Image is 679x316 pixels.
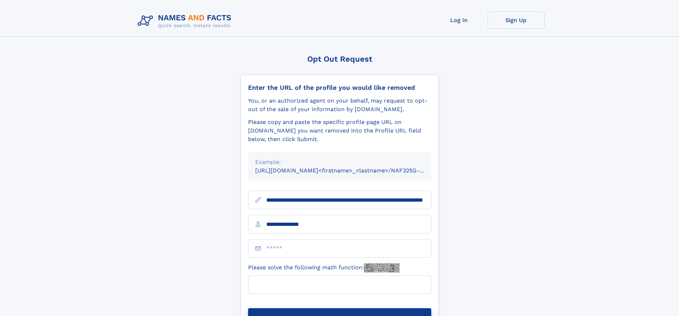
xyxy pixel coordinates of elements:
div: Example: [255,158,424,166]
div: Opt Out Request [241,55,439,63]
img: Logo Names and Facts [135,11,237,31]
div: Enter the URL of the profile you would like removed [248,84,431,92]
div: Please copy and paste the specific profile page URL on [DOMAIN_NAME] you want removed into the Pr... [248,118,431,144]
a: Log In [431,11,488,29]
label: Please solve the following math function: [248,263,400,273]
div: You, or an authorized agent on your behalf, may request to opt-out of the sale of your informatio... [248,97,431,114]
a: Sign Up [488,11,545,29]
small: [URL][DOMAIN_NAME]<firstname>_<lastname>/NAF325G-xxxxxxxx [255,167,445,174]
